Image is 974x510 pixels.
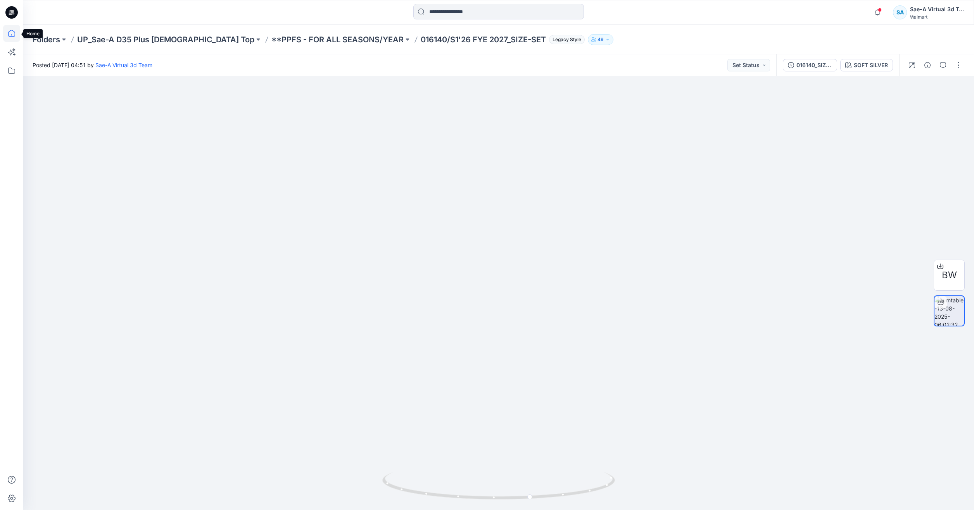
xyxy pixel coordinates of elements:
[33,34,60,45] a: Folders
[271,34,404,45] a: **PPFS - FOR ALL SEASONS/YEAR
[910,14,964,20] div: Walmart
[934,296,964,326] img: turntable-13-08-2025-06:02:32
[840,59,893,71] button: SOFT SILVER
[942,268,957,282] span: BW
[598,35,604,44] p: 49
[77,34,254,45] a: UP_Sae-A D35 Plus [DEMOGRAPHIC_DATA] Top
[783,59,837,71] button: 016140_SIZE-SET_TS CORE SWEATSHIRT SAEA 081325
[33,61,152,69] span: Posted [DATE] 04:51 by
[588,34,613,45] button: 49
[893,5,907,19] div: SA
[854,61,888,69] div: SOFT SILVER
[910,5,964,14] div: Sae-A Virtual 3d Team
[921,59,934,71] button: Details
[546,34,585,45] button: Legacy Style
[549,35,585,44] span: Legacy Style
[421,34,546,45] p: 016140/S1'26 FYE 2027_SIZE-SET
[95,62,152,68] a: Sae-A Virtual 3d Team
[796,61,832,69] div: 016140_SIZE-SET_TS CORE SWEATSHIRT SAEA 081325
